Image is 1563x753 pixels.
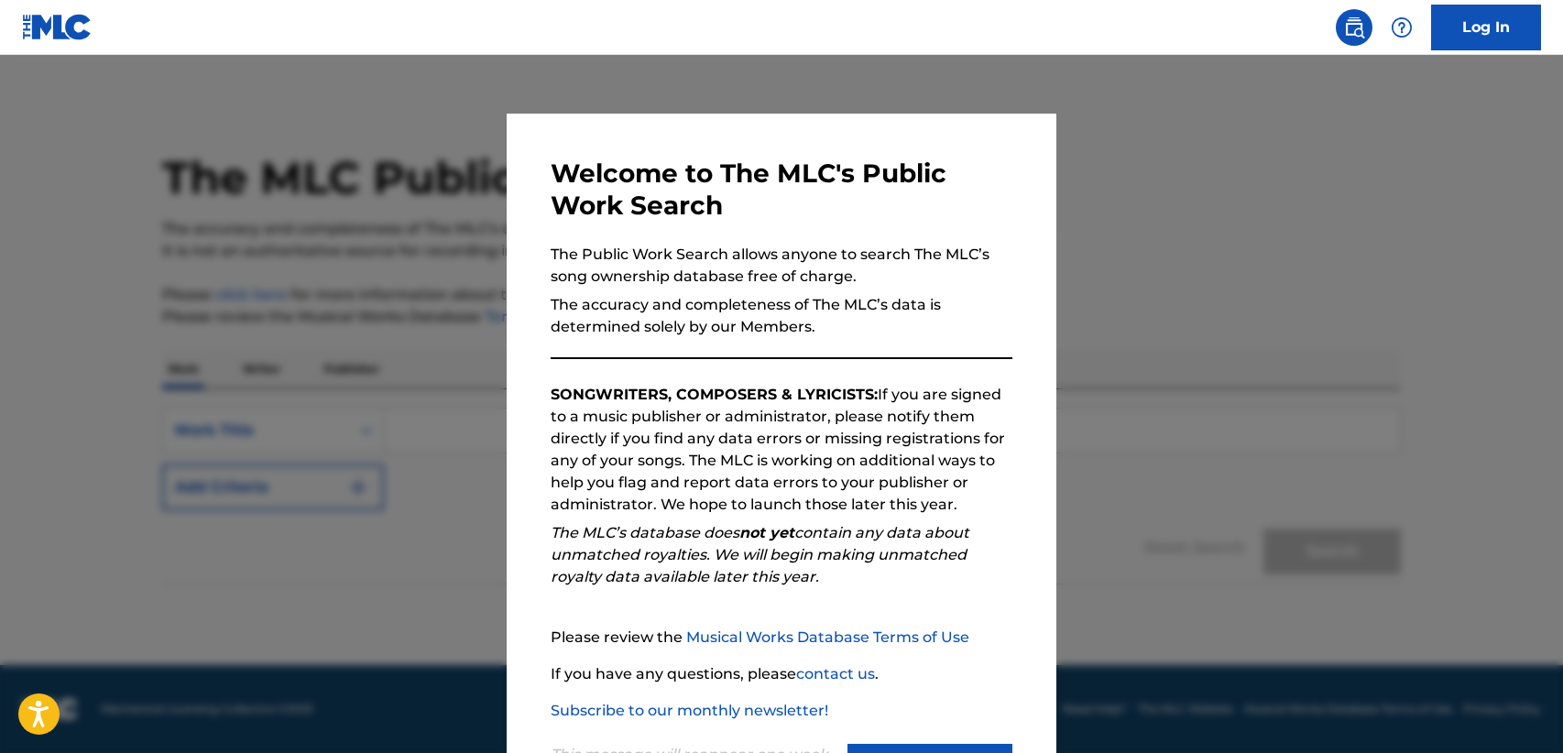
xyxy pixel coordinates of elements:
[1343,16,1365,38] img: search
[22,14,93,40] img: MLC Logo
[551,627,1012,649] p: Please review the
[551,663,1012,685] p: If you have any questions, please .
[551,294,1012,338] p: The accuracy and completeness of The MLC’s data is determined solely by our Members.
[1383,9,1420,46] div: Help
[1431,5,1541,50] a: Log In
[551,384,1012,516] p: If you are signed to a music publisher or administrator, please notify them directly if you find ...
[551,244,1012,288] p: The Public Work Search allows anyone to search The MLC’s song ownership database free of charge.
[739,524,794,541] strong: not yet
[551,524,969,585] em: The MLC’s database does contain any data about unmatched royalties. We will begin making unmatche...
[551,702,828,719] a: Subscribe to our monthly newsletter!
[1336,9,1372,46] a: Public Search
[551,386,878,403] strong: SONGWRITERS, COMPOSERS & LYRICISTS:
[1391,16,1413,38] img: help
[686,628,969,646] a: Musical Works Database Terms of Use
[796,665,875,682] a: contact us
[551,158,1012,222] h3: Welcome to The MLC's Public Work Search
